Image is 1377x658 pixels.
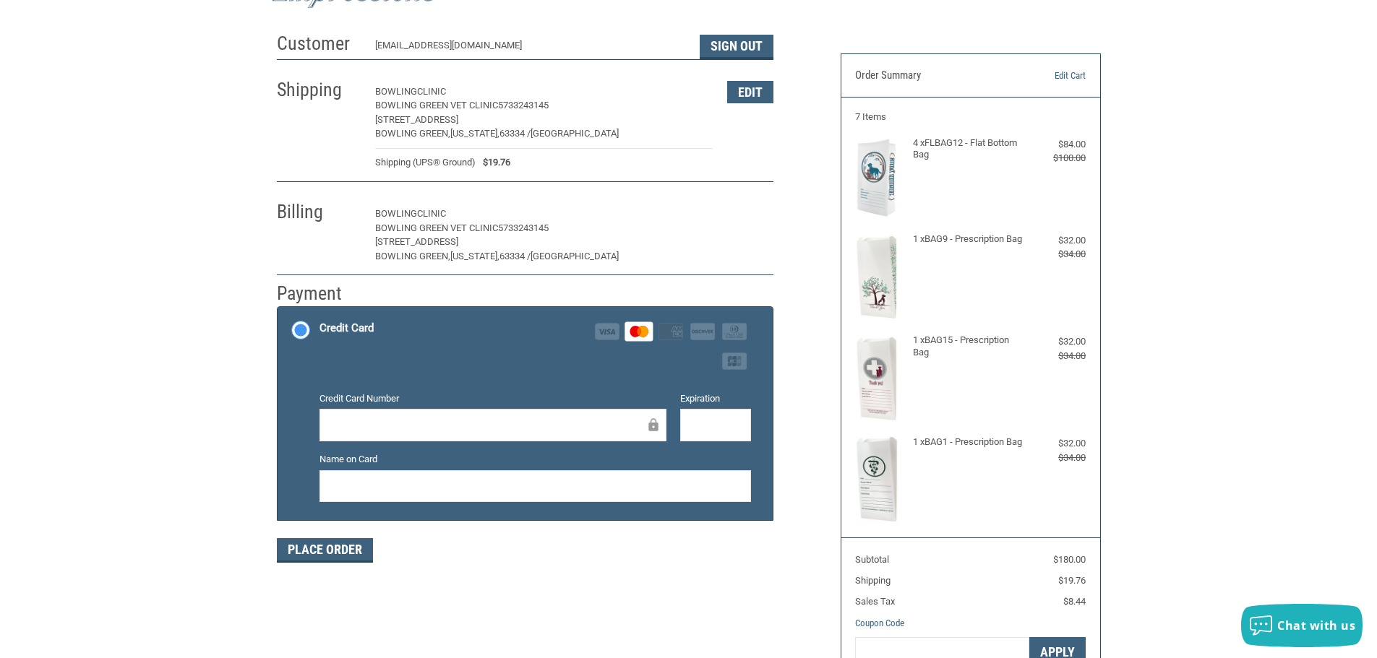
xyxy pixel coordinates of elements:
[855,618,904,628] a: Coupon Code
[277,32,361,56] h2: Customer
[1028,436,1086,451] div: $32.00
[1012,69,1086,83] a: Edit Cart
[498,100,549,111] span: 5733243145
[855,111,1086,123] h3: 7 Items
[375,236,458,247] span: [STREET_ADDRESS]
[498,222,549,233] span: 5733243145
[375,86,417,97] span: BOWLING
[1028,233,1086,248] div: $32.00
[1028,334,1086,349] div: $32.00
[855,554,889,565] span: Subtotal
[476,155,510,170] span: $19.76
[700,35,773,59] button: Sign Out
[375,208,417,219] span: BOWLING
[319,316,374,340] div: Credit Card
[727,203,773,225] button: Edit
[1063,596,1086,607] span: $8.44
[450,128,499,139] span: [US_STATE],
[1028,137,1086,152] div: $84.00
[727,81,773,103] button: Edit
[375,222,498,233] span: BOWLING GREEN VET CLINIC
[375,100,498,111] span: BOWLING GREEN VET CLINIC
[1241,604,1363,647] button: Chat with us
[319,391,666,406] label: Credit Card Number
[913,436,1025,448] h4: 1 x BAG1 - Prescription Bag
[277,78,361,102] h2: Shipping
[1028,247,1086,261] div: $34.00
[277,200,361,224] h2: Billing
[499,128,531,139] span: 63334 /
[531,128,619,139] span: [GEOGRAPHIC_DATA]
[913,137,1025,161] h4: 4 x FLBAG12 - Flat Bottom Bag
[913,233,1025,245] h4: 1 x BAG9 - Prescription Bag
[499,251,531,261] span: 63334 /
[277,538,373,563] button: Place Order
[417,86,446,97] span: CLINIC
[450,251,499,261] span: [US_STATE],
[375,128,450,139] span: BOWLING GREEN,
[855,69,1012,83] h3: Order Summary
[855,575,891,586] span: Shipping
[417,208,446,219] span: CLINIC
[680,391,751,406] label: Expiration
[913,334,1025,358] h4: 1 x BAG15 - Prescription Bag
[531,251,619,261] span: [GEOGRAPHIC_DATA]
[375,251,450,261] span: BOWLING GREEN,
[277,282,361,306] h2: Payment
[1053,554,1086,565] span: $180.00
[375,155,476,170] span: Shipping (UPS® Ground)
[1028,451,1086,465] div: $34.00
[855,596,895,607] span: Sales Tax
[1277,618,1355,633] span: Chat with us
[319,452,751,467] label: Name on Card
[1028,349,1086,363] div: $34.00
[1058,575,1086,586] span: $19.76
[375,114,458,125] span: [STREET_ADDRESS]
[1028,151,1086,165] div: $100.00
[375,38,685,59] div: [EMAIL_ADDRESS][DOMAIN_NAME]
